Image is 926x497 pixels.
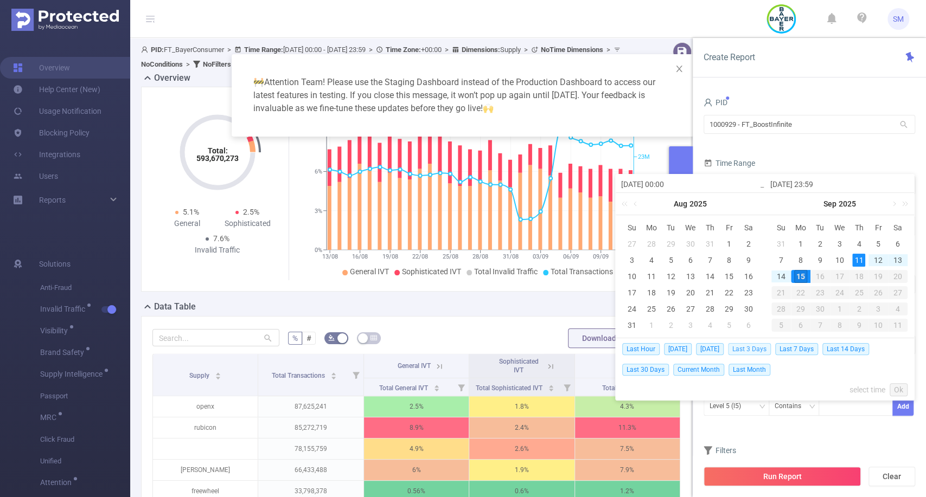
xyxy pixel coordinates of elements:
[810,286,830,299] div: 23
[622,364,669,376] span: Last 30 Days
[642,268,661,285] td: August 11, 2025
[483,103,494,113] span: highfive
[665,302,678,315] div: 26
[791,236,810,252] td: September 1, 2025
[661,220,681,236] th: Tue
[868,223,888,233] span: Fr
[704,467,861,486] button: Run Report
[775,343,818,355] span: Last 7 Days
[775,270,788,283] div: 14
[791,223,810,233] span: Mo
[681,317,700,333] td: September 3, 2025
[814,237,827,250] div: 2
[622,268,642,285] td: August 10, 2025
[665,319,678,332] div: 2
[810,285,830,301] td: September 23, 2025
[723,270,736,283] div: 15
[696,343,724,355] span: [DATE]
[723,237,736,250] div: 1
[703,254,716,267] div: 7
[771,301,791,317] td: September 28, 2025
[739,223,758,233] span: Sa
[822,343,869,355] span: Last 14 Days
[645,254,658,267] div: 4
[888,319,908,332] div: 11
[868,285,888,301] td: September 26, 2025
[742,319,755,332] div: 6
[684,270,697,283] div: 13
[849,220,868,236] th: Thu
[642,220,661,236] th: Mon
[723,319,736,332] div: 5
[661,317,681,333] td: September 2, 2025
[830,223,850,233] span: We
[771,285,791,301] td: September 21, 2025
[868,252,888,268] td: September 12, 2025
[645,302,658,315] div: 25
[890,383,908,396] a: Ok
[810,236,830,252] td: September 2, 2025
[664,343,692,355] span: [DATE]
[622,252,642,268] td: August 3, 2025
[661,268,681,285] td: August 12, 2025
[642,223,661,233] span: Mo
[622,301,642,317] td: August 24, 2025
[245,67,682,124] div: Attention Team! Please use the Staging Dashboard instead of the Production Dashboard to access ou...
[822,193,838,215] a: Sep
[830,286,850,299] div: 24
[771,286,791,299] div: 21
[849,317,868,333] td: October 9, 2025
[849,223,868,233] span: Th
[710,397,749,415] div: Level 5 (l5)
[868,302,888,315] div: 3
[622,317,642,333] td: August 31, 2025
[771,252,791,268] td: September 7, 2025
[849,302,868,315] div: 2
[739,285,758,301] td: August 23, 2025
[889,193,898,215] a: Next month (PageDown)
[719,301,739,317] td: August 29, 2025
[681,301,700,317] td: August 27, 2025
[739,317,758,333] td: September 6, 2025
[868,301,888,317] td: October 3, 2025
[742,286,755,299] div: 23
[791,270,810,283] div: 15
[675,64,684,73] i: icon: close
[673,193,688,215] a: Aug
[849,236,868,252] td: September 4, 2025
[625,254,638,267] div: 3
[830,270,850,283] div: 17
[661,236,681,252] td: July 29, 2025
[684,302,697,315] div: 27
[739,252,758,268] td: August 9, 2025
[700,252,719,268] td: August 7, 2025
[719,220,739,236] th: Fri
[664,54,694,85] button: Close
[621,178,759,191] input: Start date
[810,252,830,268] td: September 9, 2025
[684,237,697,250] div: 30
[810,319,830,332] div: 7
[810,317,830,333] td: October 7, 2025
[868,270,888,283] div: 19
[888,220,908,236] th: Sat
[622,236,642,252] td: July 27, 2025
[625,302,638,315] div: 24
[830,268,850,285] td: September 17, 2025
[830,236,850,252] td: September 3, 2025
[681,223,700,233] span: We
[661,252,681,268] td: August 5, 2025
[771,223,791,233] span: Su
[888,286,908,299] div: 27
[739,236,758,252] td: August 2, 2025
[703,302,716,315] div: 28
[791,286,810,299] div: 22
[742,302,755,315] div: 30
[681,285,700,301] td: August 20, 2025
[775,254,788,267] div: 7
[849,286,868,299] div: 25
[703,286,716,299] div: 21
[771,302,791,315] div: 28
[703,270,716,283] div: 14
[849,285,868,301] td: September 25, 2025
